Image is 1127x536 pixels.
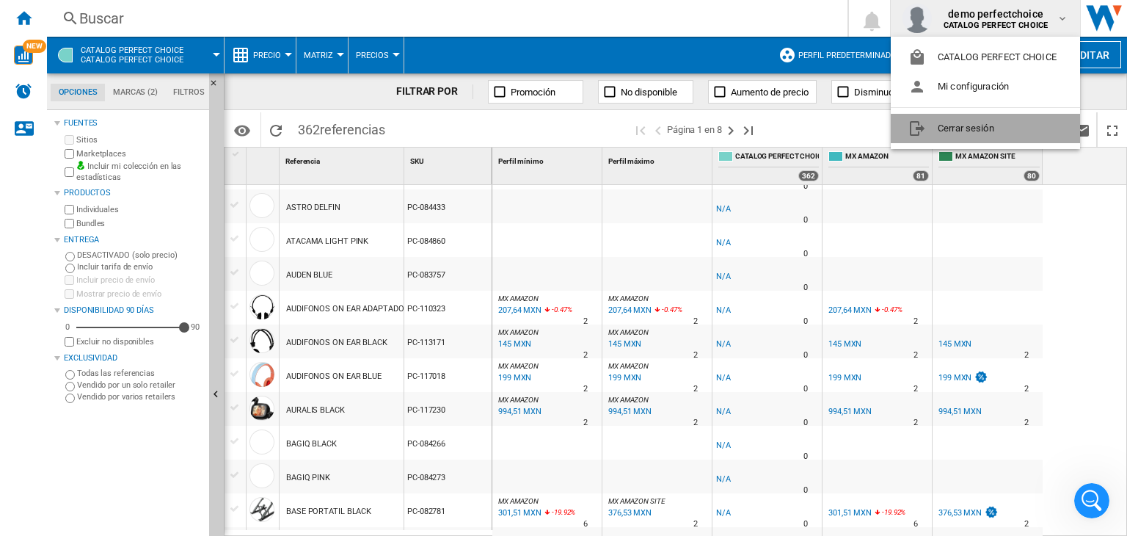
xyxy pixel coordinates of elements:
[1074,483,1109,518] iframe: Intercom live chat
[891,72,1080,101] button: Mi configuración
[891,43,1080,72] button: CATALOG PERFECT CHOICE
[891,114,1080,143] button: Cerrar sesión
